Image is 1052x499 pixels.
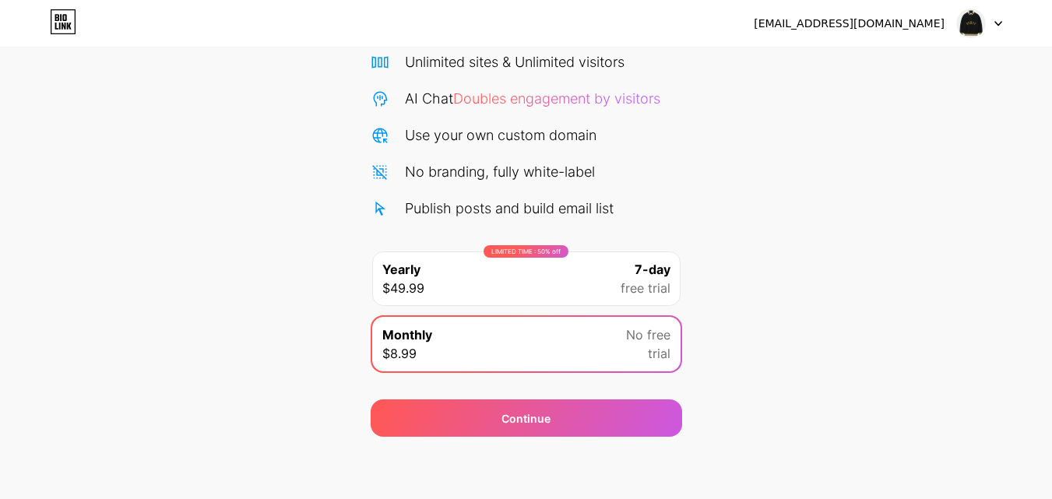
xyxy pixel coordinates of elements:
span: $8.99 [382,344,417,363]
span: Continue [501,410,551,427]
div: No branding, fully white-label [405,161,595,182]
div: [EMAIL_ADDRESS][DOMAIN_NAME] [754,16,945,32]
span: $49.99 [382,279,424,297]
div: LIMITED TIME : 50% off [484,245,568,258]
span: No free [626,325,670,344]
span: 7-day [635,260,670,279]
span: trial [648,344,670,363]
img: rhudehoodie [956,9,986,38]
span: Monthly [382,325,432,344]
span: Yearly [382,260,420,279]
div: Use your own custom domain [405,125,596,146]
div: Unlimited sites & Unlimited visitors [405,51,625,72]
span: free trial [621,279,670,297]
div: AI Chat [405,88,660,109]
span: Doubles engagement by visitors [453,90,660,107]
div: Publish posts and build email list [405,198,614,219]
